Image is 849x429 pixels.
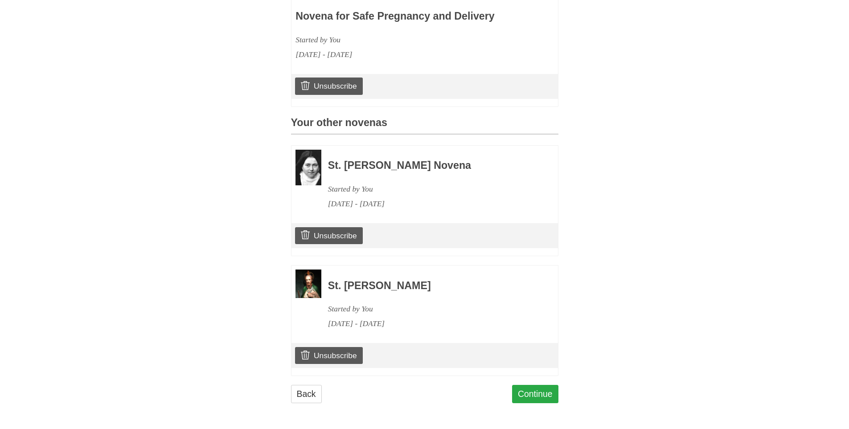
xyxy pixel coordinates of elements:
h3: St. [PERSON_NAME] Novena [328,160,534,172]
a: Unsubscribe [295,347,362,364]
h3: Your other novenas [291,117,558,135]
h3: Novena for Safe Pregnancy and Delivery [295,11,501,22]
a: Continue [512,385,558,403]
a: Unsubscribe [295,227,362,244]
div: [DATE] - [DATE] [328,196,534,211]
div: [DATE] - [DATE] [328,316,534,331]
div: Started by You [328,182,534,196]
div: [DATE] - [DATE] [295,47,501,62]
a: Back [291,385,322,403]
div: Started by You [295,33,501,47]
div: Started by You [328,302,534,316]
a: Unsubscribe [295,78,362,94]
img: Novena image [295,150,321,185]
img: Novena image [295,270,321,298]
h3: St. [PERSON_NAME] [328,280,534,292]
